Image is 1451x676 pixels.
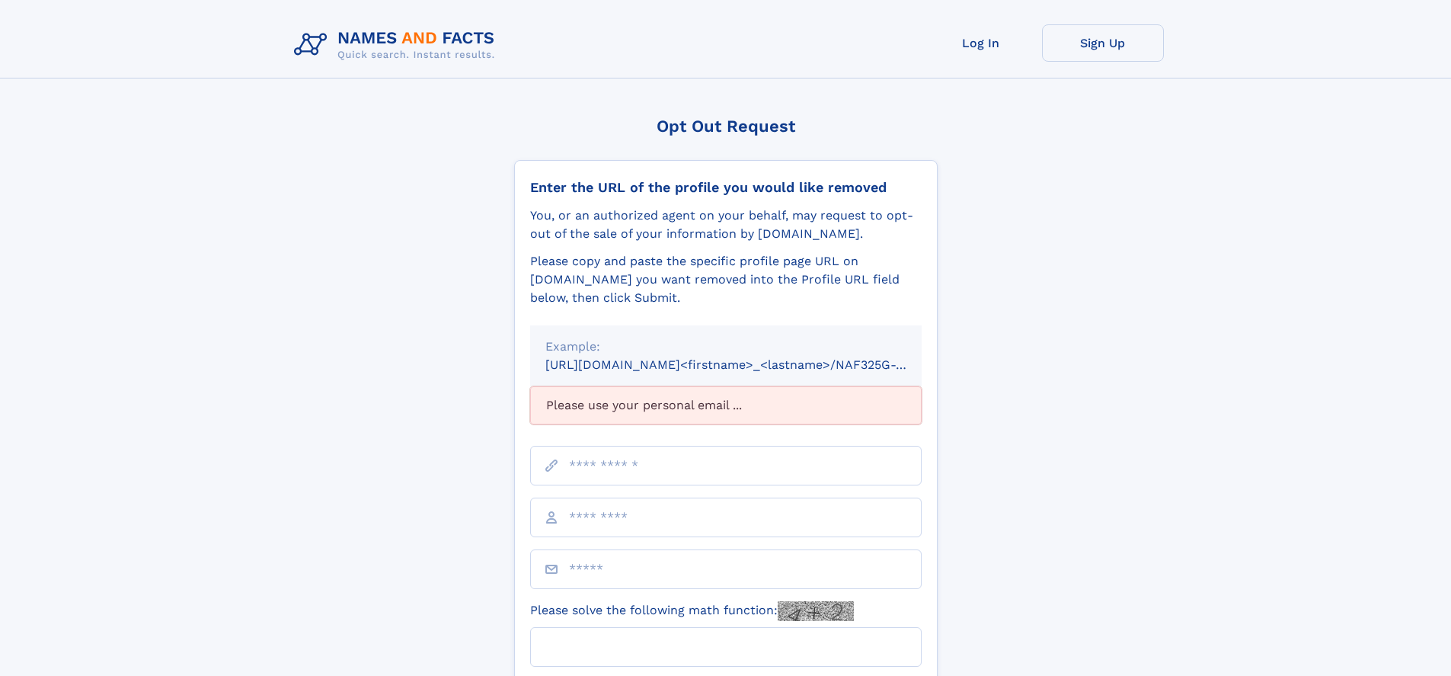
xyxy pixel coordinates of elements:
label: Please solve the following math function: [530,601,854,621]
a: Sign Up [1042,24,1164,62]
img: Logo Names and Facts [288,24,507,66]
div: Please use your personal email ... [530,386,922,425]
div: Please copy and paste the specific profile page URL on [DOMAIN_NAME] you want removed into the Pr... [530,252,922,307]
small: [URL][DOMAIN_NAME]<firstname>_<lastname>/NAF325G-xxxxxxxx [545,357,951,372]
a: Log In [920,24,1042,62]
div: You, or an authorized agent on your behalf, may request to opt-out of the sale of your informatio... [530,207,922,243]
div: Opt Out Request [514,117,938,136]
div: Enter the URL of the profile you would like removed [530,179,922,196]
div: Example: [545,338,906,356]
